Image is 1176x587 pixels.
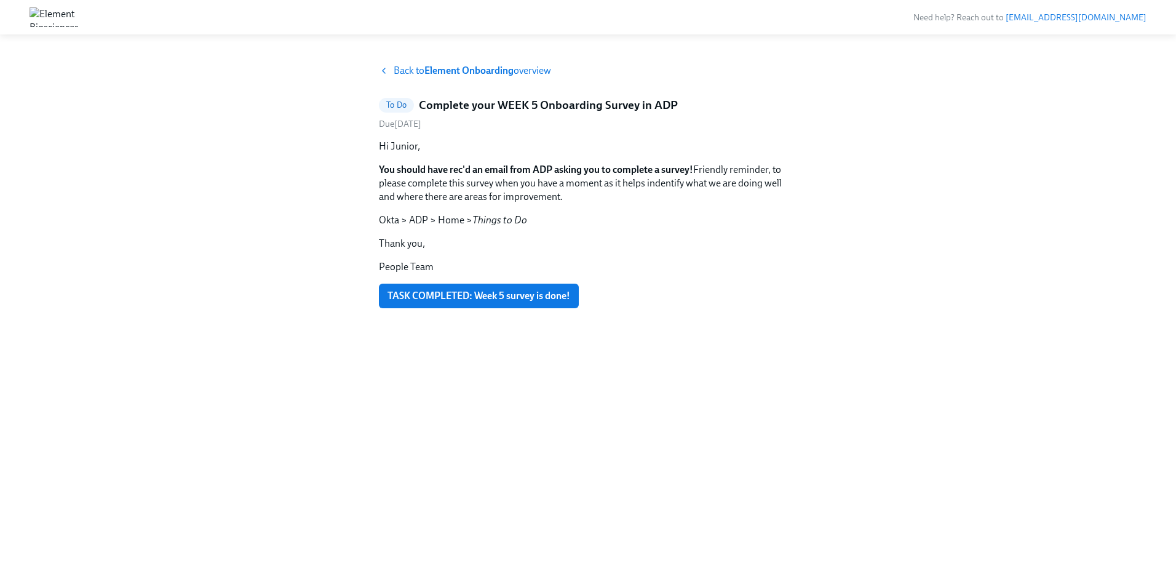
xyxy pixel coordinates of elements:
a: [EMAIL_ADDRESS][DOMAIN_NAME] [1006,12,1146,23]
em: Things to Do [472,214,527,226]
span: Need help? Reach out to [913,12,1146,23]
p: Friendly reminder, to please complete this survey when you have a moment as it helps indentify wh... [379,163,797,204]
a: Back toElement Onboardingoverview [379,64,797,78]
img: Element Biosciences [30,7,79,27]
p: People Team [379,260,797,274]
p: Okta > ADP > Home > [379,214,797,227]
h5: Complete your WEEK 5 Onboarding Survey in ADP [419,97,678,113]
strong: Element Onboarding [424,65,514,76]
span: Back to overview [394,64,551,78]
p: Hi Junior, [379,140,797,153]
span: To Do [379,100,414,110]
span: Due [DATE] [379,119,421,129]
span: TASK COMPLETED: Week 5 survey is done! [387,290,570,302]
strong: You should have rec'd an email from ADP asking you to complete a survey! [379,164,693,175]
button: TASK COMPLETED: Week 5 survey is done! [379,284,579,308]
p: Thank you, [379,237,797,250]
